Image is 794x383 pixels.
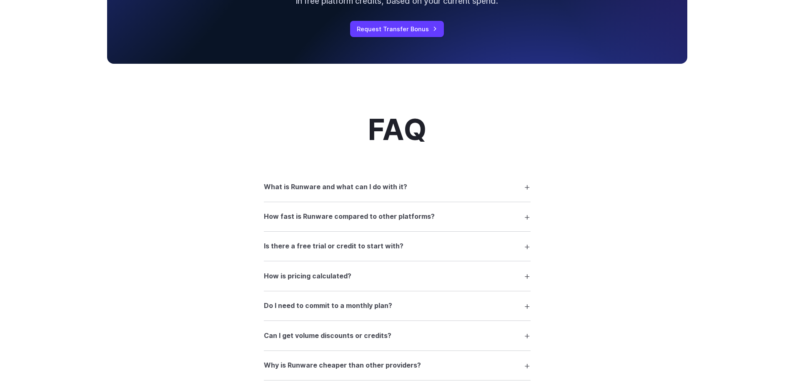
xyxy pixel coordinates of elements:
[350,21,444,37] a: Request Transfer Bonus
[264,330,391,341] h3: Can I get volume discounts or credits?
[264,268,531,284] summary: How is pricing calculated?
[264,358,531,373] summary: Why is Runware cheaper than other providers?
[264,300,392,311] h3: Do I need to commit to a monthly plan?
[264,238,531,254] summary: Is there a free trial or credit to start with?
[264,179,531,195] summary: What is Runware and what can I do with it?
[264,211,435,222] h3: How fast is Runware compared to other platforms?
[264,209,531,225] summary: How fast is Runware compared to other platforms?
[264,298,531,314] summary: Do I need to commit to a monthly plan?
[368,114,426,146] h2: FAQ
[264,241,403,252] h3: Is there a free trial or credit to start with?
[264,182,407,193] h3: What is Runware and what can I do with it?
[264,360,421,371] h3: Why is Runware cheaper than other providers?
[264,271,351,282] h3: How is pricing calculated?
[264,328,531,343] summary: Can I get volume discounts or credits?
